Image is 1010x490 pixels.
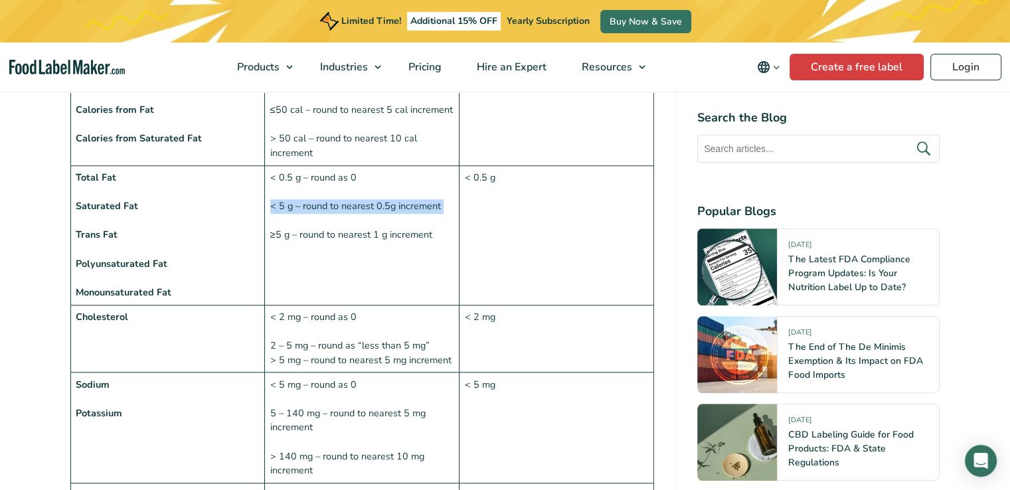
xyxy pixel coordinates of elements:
div: Open Intercom Messenger [965,445,997,477]
a: Hire an Expert [460,42,561,92]
td: < 0.5 g – round as 0 < 5 g – round to nearest 0.5g increment ≥5 g – round to nearest 1 g increment [265,165,460,305]
strong: Saturated Fat [76,199,138,212]
strong: Sodium [76,378,110,391]
span: [DATE] [788,415,811,430]
a: Create a free label [790,54,924,80]
strong: Polyunsaturated Fat [76,257,167,270]
a: Products [220,42,299,92]
a: Login [930,54,1001,80]
strong: Cholesterol [76,310,128,323]
a: Resources [564,42,652,92]
td: < 2 mg [460,305,654,372]
a: Food Label Maker homepage [9,60,125,75]
span: Hire an Expert [473,60,548,74]
span: Products [233,60,281,74]
strong: Monounsaturated Fat [76,286,171,299]
span: [DATE] [788,240,811,255]
td: < 5 cal [460,69,654,165]
a: CBD Labeling Guide for Food Products: FDA & State Regulations [788,428,913,469]
input: Search articles... [697,135,940,163]
td: < 5 mg [460,372,654,483]
span: Resources [578,60,633,74]
h4: Popular Blogs [697,203,940,220]
strong: Calories from Fat [76,103,154,116]
a: Industries [303,42,388,92]
span: [DATE] [788,327,811,343]
td: < 0.5 g [460,165,654,305]
strong: Potassium [76,406,122,420]
a: The Latest FDA Compliance Program Updates: Is Your Nutrition Label Up to Date? [788,253,910,293]
strong: Total Fat [76,171,116,184]
strong: Trans Fat [76,228,118,241]
td: < 2 mg – round as 0 2 – 5 mg – round as “less than 5 mg” > 5 mg – round to nearest 5 mg increment [265,305,460,372]
span: Pricing [404,60,443,74]
strong: Calories from Saturated Fat [76,131,202,145]
td: < 5 cal – round as 0 ≤50 cal – round to nearest 5 cal increment > 50 cal – round to nearest 10 ca... [265,69,460,165]
button: Change language [748,54,790,80]
a: Buy Now & Save [600,10,691,33]
span: Yearly Subscription [507,15,590,27]
td: < 5 mg – round as 0 5 – 140 mg – round to nearest 5 mg increment > 140 mg – round to nearest 10 m... [265,372,460,483]
span: Industries [316,60,369,74]
a: The End of The De Minimis Exemption & Its Impact on FDA Food Imports [788,341,922,381]
h4: Search the Blog [697,109,940,127]
span: Additional 15% OFF [407,12,501,31]
a: Pricing [391,42,456,92]
span: Limited Time! [341,15,401,27]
